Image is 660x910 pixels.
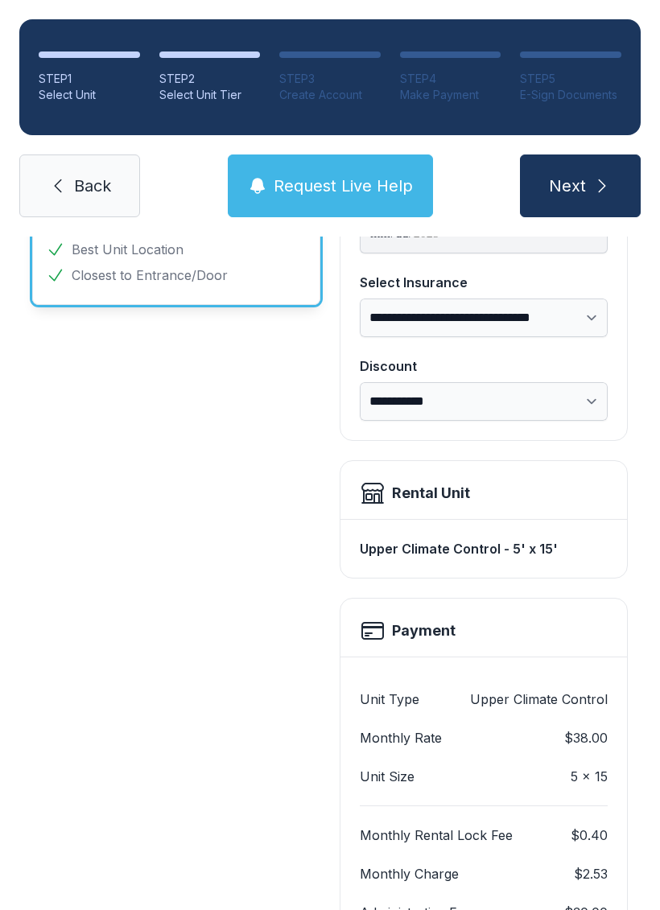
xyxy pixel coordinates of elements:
h2: Payment [392,620,456,642]
div: STEP 5 [520,71,621,87]
div: E-Sign Documents [520,87,621,103]
div: STEP 4 [400,71,501,87]
span: Closest to Entrance/Door [72,266,228,285]
dd: $2.53 [574,864,608,883]
div: Rental Unit [392,482,470,504]
dt: Monthly Charge [360,864,459,883]
div: Select Unit Tier [159,87,261,103]
select: Select Insurance [360,299,608,337]
span: Next [549,175,586,197]
div: Select Unit [39,87,140,103]
dd: 5 x 15 [571,767,608,786]
div: Make Payment [400,87,501,103]
div: STEP 1 [39,71,140,87]
dd: $38.00 [564,728,608,747]
div: Create Account [279,87,381,103]
select: Discount [360,382,608,421]
dd: $0.40 [571,826,608,845]
dt: Monthly Rate [360,728,442,747]
dt: Unit Type [360,690,419,709]
div: STEP 2 [159,71,261,87]
dt: Unit Size [360,767,415,786]
span: Back [74,175,111,197]
dd: Upper Climate Control [470,690,608,709]
dt: Monthly Rental Lock Fee [360,826,513,845]
div: Select Insurance [360,273,608,292]
div: STEP 3 [279,71,381,87]
div: Discount [360,356,608,376]
div: Upper Climate Control - 5' x 15' [360,533,608,565]
span: Best Unit Location [72,240,184,259]
span: Request Live Help [274,175,413,197]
